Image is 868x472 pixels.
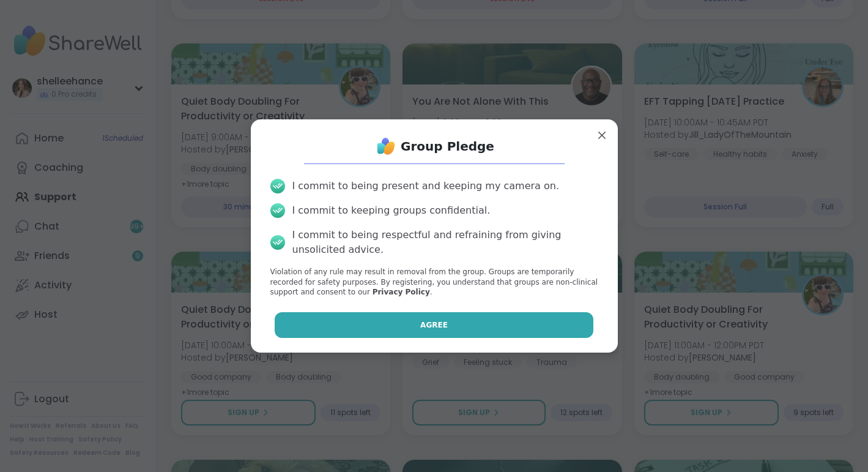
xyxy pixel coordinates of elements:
h1: Group Pledge [401,138,494,155]
span: Agree [420,320,448,331]
div: I commit to being respectful and refraining from giving unsolicited advice. [292,228,598,257]
div: I commit to being present and keeping my camera on. [292,179,559,193]
div: I commit to keeping groups confidential. [292,203,491,218]
p: Violation of any rule may result in removal from the group. Groups are temporarily recorded for s... [270,267,598,298]
img: ShareWell Logo [374,134,398,159]
button: Agree [275,312,593,338]
a: Privacy Policy [373,288,430,296]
